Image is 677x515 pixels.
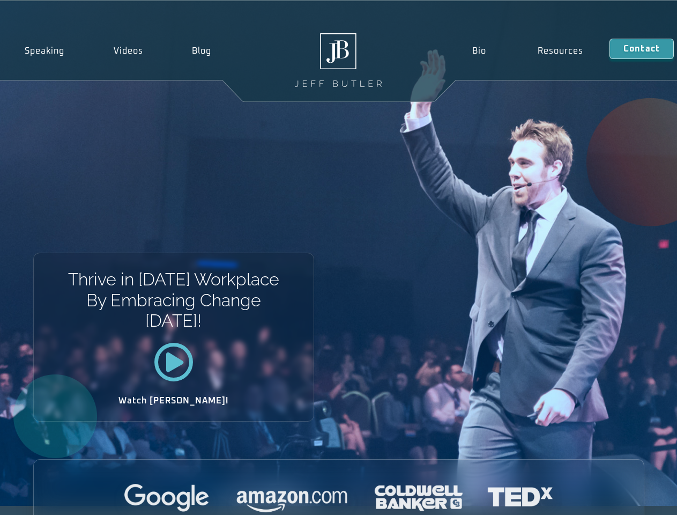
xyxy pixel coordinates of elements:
h1: Thrive in [DATE] Workplace By Embracing Change [DATE]! [67,269,280,331]
nav: Menu [446,39,609,63]
a: Contact [609,39,674,59]
a: Videos [89,39,168,63]
a: Blog [167,39,236,63]
h2: Watch [PERSON_NAME]! [71,396,276,405]
span: Contact [623,45,660,53]
a: Resources [512,39,609,63]
a: Bio [446,39,512,63]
